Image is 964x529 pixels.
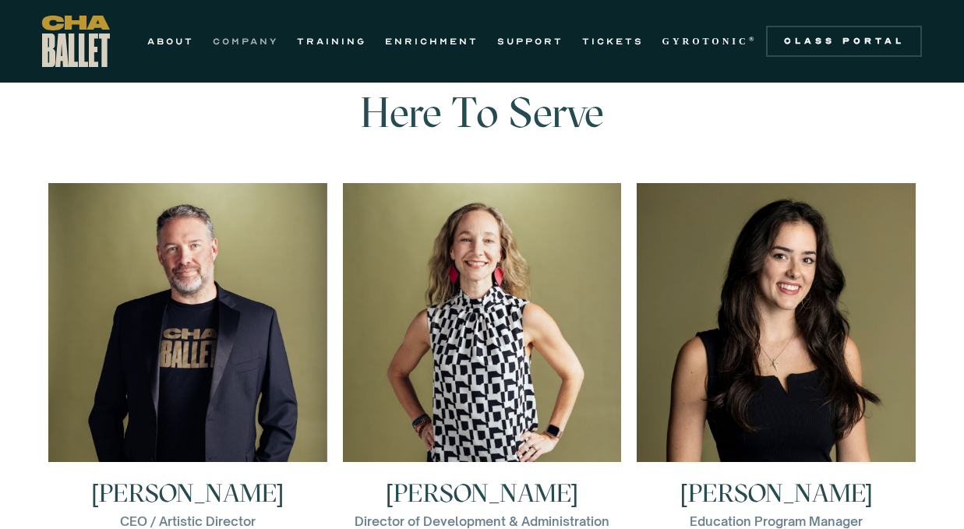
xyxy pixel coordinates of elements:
h3: Here To Serve [229,90,736,168]
a: ENRICHMENT [385,32,478,51]
a: Class Portal [766,26,922,57]
strong: GYROTONIC [662,36,749,47]
a: SUPPORT [497,32,563,51]
a: ABOUT [147,32,194,51]
a: TICKETS [582,32,644,51]
a: home [42,16,110,67]
h3: [PERSON_NAME] [680,481,873,506]
h3: [PERSON_NAME] [386,481,578,506]
a: TRAINING [297,32,366,51]
sup: ® [749,35,757,43]
a: COMPANY [213,32,278,51]
div: Class Portal [775,35,913,48]
a: GYROTONIC® [662,32,757,51]
h3: [PERSON_NAME] [91,481,284,506]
